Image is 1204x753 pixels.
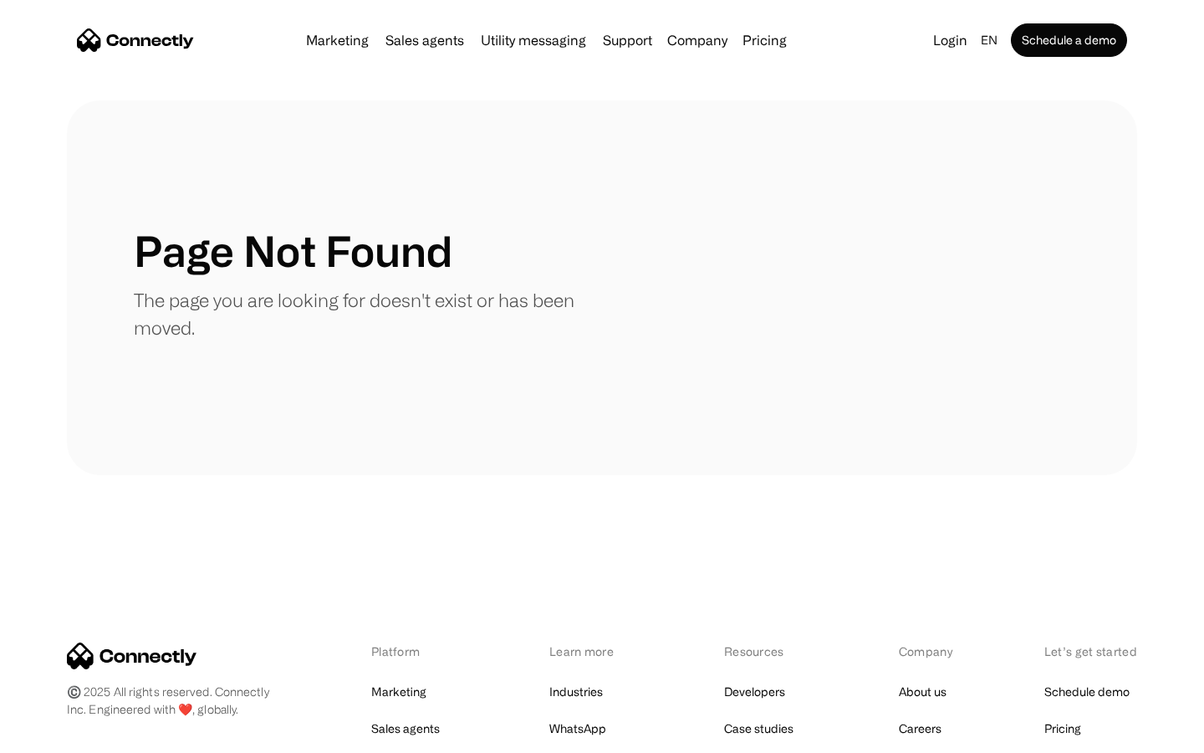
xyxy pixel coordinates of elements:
[371,643,462,660] div: Platform
[724,643,812,660] div: Resources
[299,33,375,47] a: Marketing
[899,643,957,660] div: Company
[899,680,946,704] a: About us
[736,33,793,47] a: Pricing
[1044,680,1130,704] a: Schedule demo
[549,643,637,660] div: Learn more
[724,680,785,704] a: Developers
[1011,23,1127,57] a: Schedule a demo
[899,717,941,740] a: Careers
[77,28,194,53] a: home
[1044,717,1081,740] a: Pricing
[474,33,593,47] a: Utility messaging
[596,33,659,47] a: Support
[134,286,602,341] p: The page you are looking for doesn't exist or has been moved.
[371,717,440,740] a: Sales agents
[1044,643,1137,660] div: Let’s get started
[549,680,603,704] a: Industries
[974,28,1008,52] div: en
[134,226,452,276] h1: Page Not Found
[33,724,100,747] ul: Language list
[549,717,606,740] a: WhatsApp
[17,722,100,747] aside: Language selected: English
[981,28,997,52] div: en
[662,28,732,52] div: Company
[926,28,974,52] a: Login
[371,680,426,704] a: Marketing
[379,33,471,47] a: Sales agents
[724,717,793,740] a: Case studies
[667,28,727,52] div: Company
